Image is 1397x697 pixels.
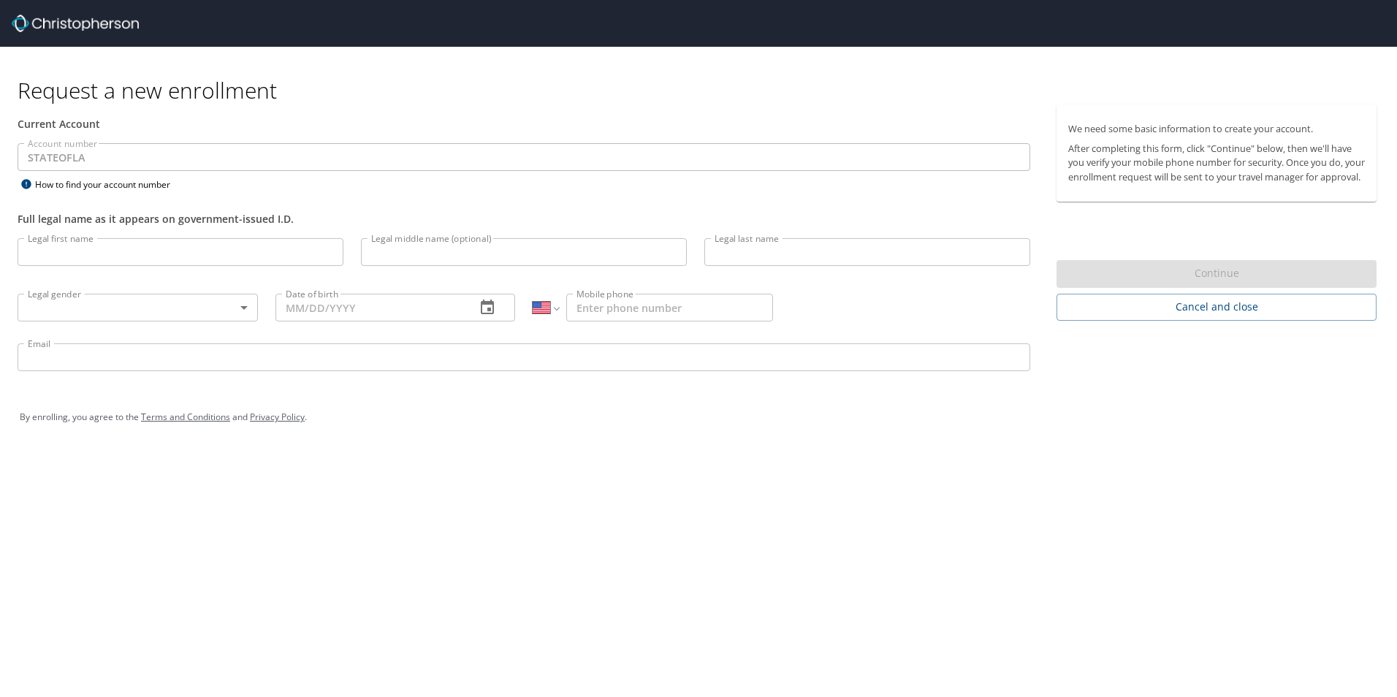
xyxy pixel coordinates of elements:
div: By enrolling, you agree to the and . [20,399,1377,435]
a: Privacy Policy [250,411,305,423]
div: Full legal name as it appears on government-issued I.D. [18,211,1030,226]
h1: Request a new enrollment [18,76,1388,104]
input: Enter phone number [566,294,773,321]
a: Terms and Conditions [141,411,230,423]
p: After completing this form, click "Continue" below, then we'll have you verify your mobile phone ... [1068,142,1365,184]
img: cbt logo [12,15,139,32]
span: Cancel and close [1068,298,1365,316]
div: ​ [18,294,258,321]
button: Cancel and close [1057,294,1377,321]
p: We need some basic information to create your account. [1068,122,1365,136]
input: MM/DD/YYYY [275,294,465,321]
div: How to find your account number [18,175,200,194]
div: Current Account [18,116,1030,132]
